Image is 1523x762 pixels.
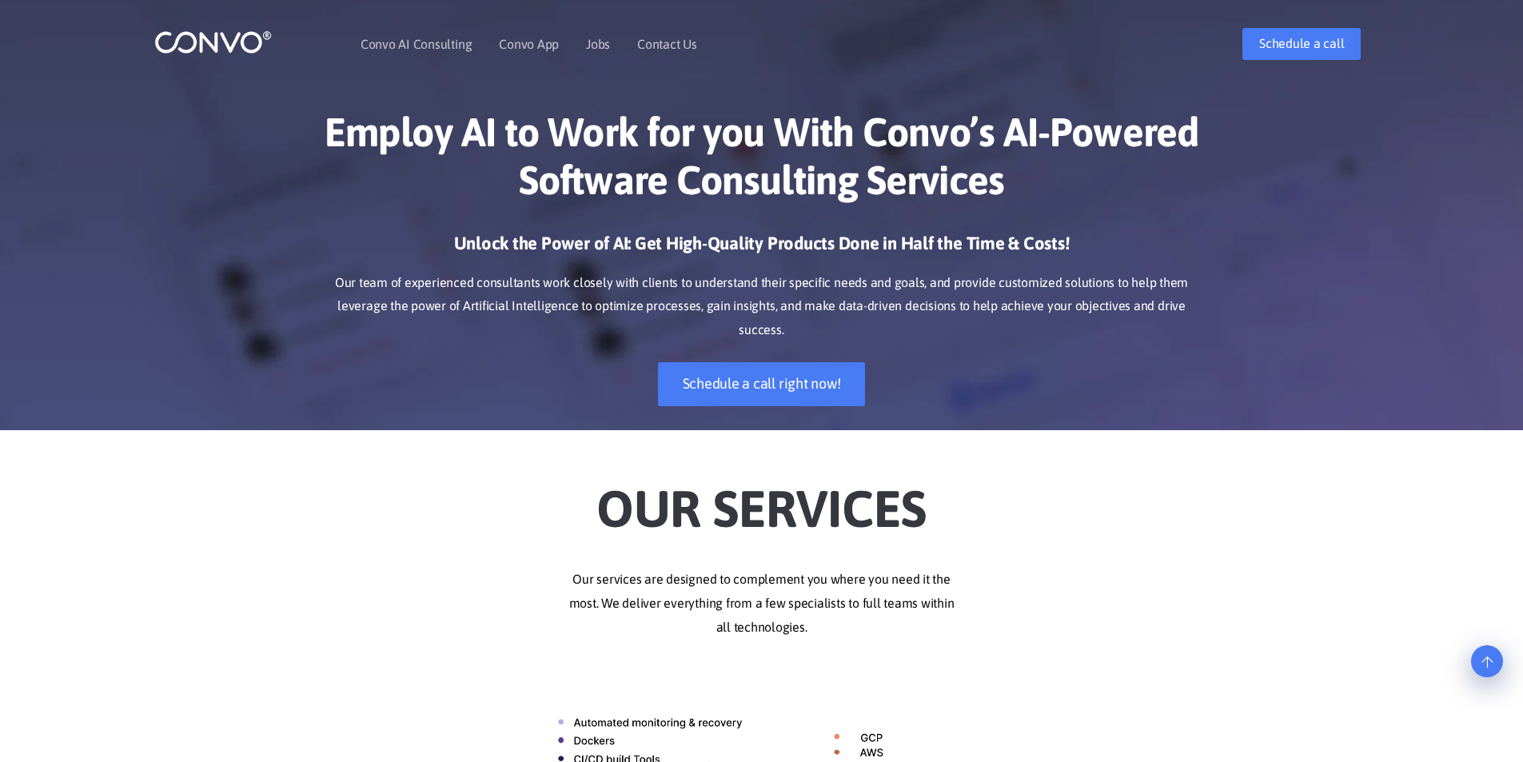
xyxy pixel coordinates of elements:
[318,454,1206,544] h2: Our Services
[318,568,1206,640] p: Our services are designed to complement you where you need it the most. We deliver everything fro...
[658,362,866,406] a: Schedule a call right now!
[499,38,559,50] a: Convo App
[361,38,472,50] a: Convo AI Consulting
[154,30,272,54] img: logo_1.png
[318,232,1206,267] h3: Unlock the Power of AI: Get High-Quality Products Done in Half the Time & Costs!
[318,108,1206,216] h1: Employ AI to Work for you With Convo’s AI-Powered Software Consulting Services
[318,271,1206,343] p: Our team of experienced consultants work closely with clients to understand their specific needs ...
[637,38,697,50] a: Contact Us
[586,38,610,50] a: Jobs
[1242,28,1361,60] a: Schedule a call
